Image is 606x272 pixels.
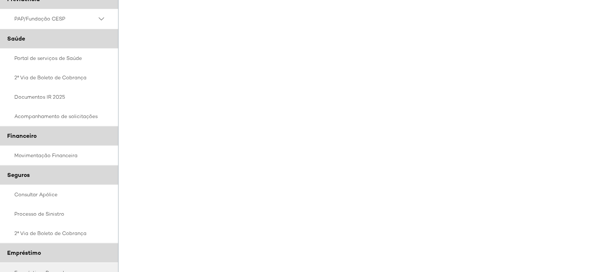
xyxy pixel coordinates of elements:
[7,35,25,42] span: Saúde
[7,132,37,140] span: Financeiro
[7,249,41,257] span: Empréstimo
[14,14,97,23] span: PAP/Fundação CESP
[7,171,30,179] span: Seguros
